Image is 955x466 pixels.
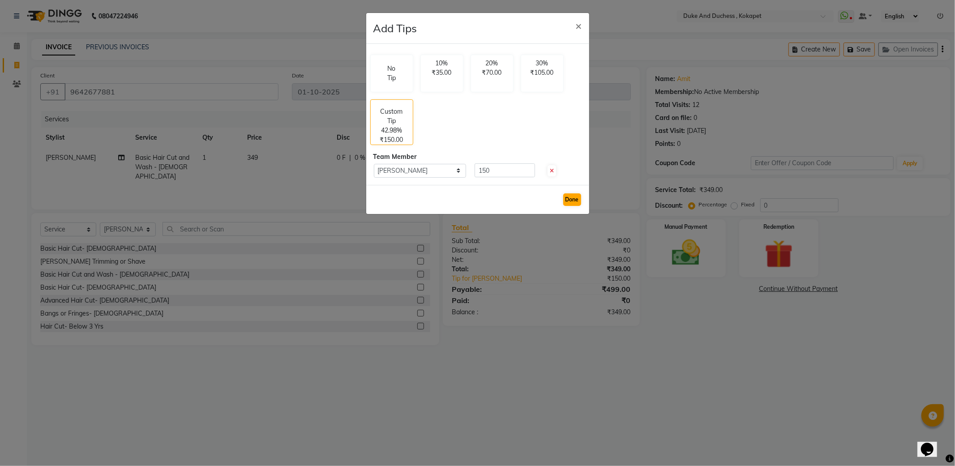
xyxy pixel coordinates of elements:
[376,107,407,126] p: Custom Tip
[917,430,946,457] iframe: chat widget
[569,13,589,38] button: Close
[476,59,508,68] p: 20%
[385,64,398,83] p: No Tip
[563,193,581,206] button: Done
[576,19,582,32] span: ×
[373,153,417,161] span: Team Member
[527,59,558,68] p: 30%
[380,135,403,145] p: ₹150.00
[426,59,458,68] p: 10%
[476,68,508,77] p: ₹70.00
[381,126,402,135] p: 42.98%
[426,68,458,77] p: ₹35.00
[373,20,417,36] h4: Add Tips
[527,68,558,77] p: ₹105.00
